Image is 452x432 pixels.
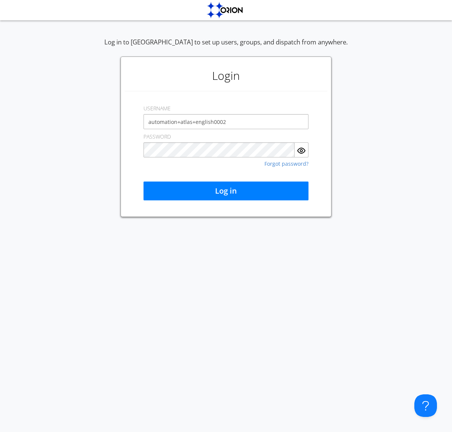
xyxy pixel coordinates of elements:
[104,38,348,56] div: Log in to [GEOGRAPHIC_DATA] to set up users, groups, and dispatch from anywhere.
[125,61,327,91] h1: Login
[144,133,171,140] label: PASSWORD
[295,142,308,157] button: Show Password
[144,182,308,200] button: Log in
[297,146,306,155] img: eye.svg
[414,394,437,417] iframe: Toggle Customer Support
[264,161,308,166] a: Forgot password?
[144,105,171,112] label: USERNAME
[144,142,295,157] input: Password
